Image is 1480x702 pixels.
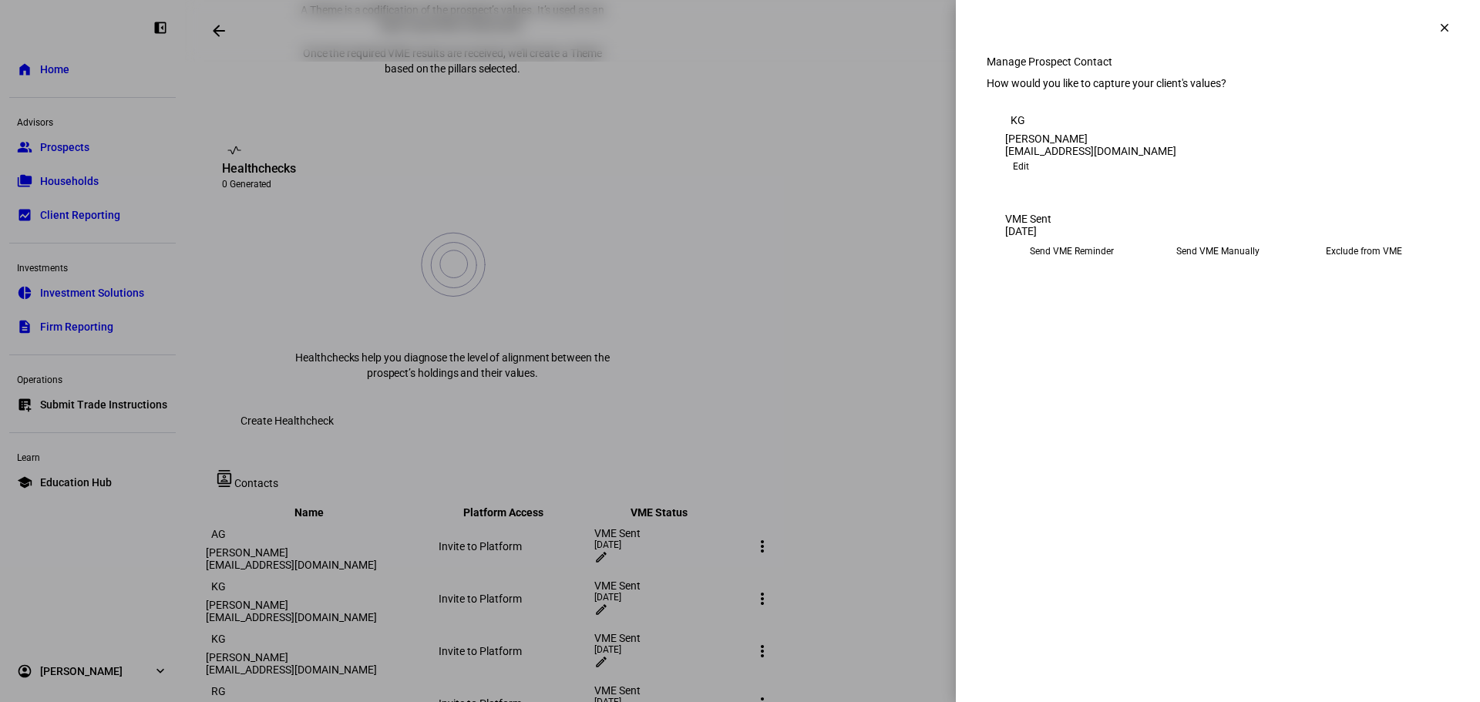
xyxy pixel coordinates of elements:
eth-mega-radio-button: Send VME Manually [1151,237,1284,265]
mat-icon: clear [1438,21,1451,35]
div: [PERSON_NAME] [1005,133,1431,145]
eth-mega-radio-button: Send VME Reminder [1005,237,1139,265]
button: Edit [1005,157,1037,176]
div: [DATE] [1005,225,1431,237]
span: Edit [1013,157,1029,176]
eth-mega-radio-button: Exclude from VME [1297,237,1431,265]
div: How would you like to capture your client's values? [987,77,1449,89]
div: KG [1005,108,1030,133]
div: Manage Prospect Contact [987,55,1449,68]
div: VME Sent [1005,213,1431,225]
div: [EMAIL_ADDRESS][DOMAIN_NAME] [1005,145,1431,157]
